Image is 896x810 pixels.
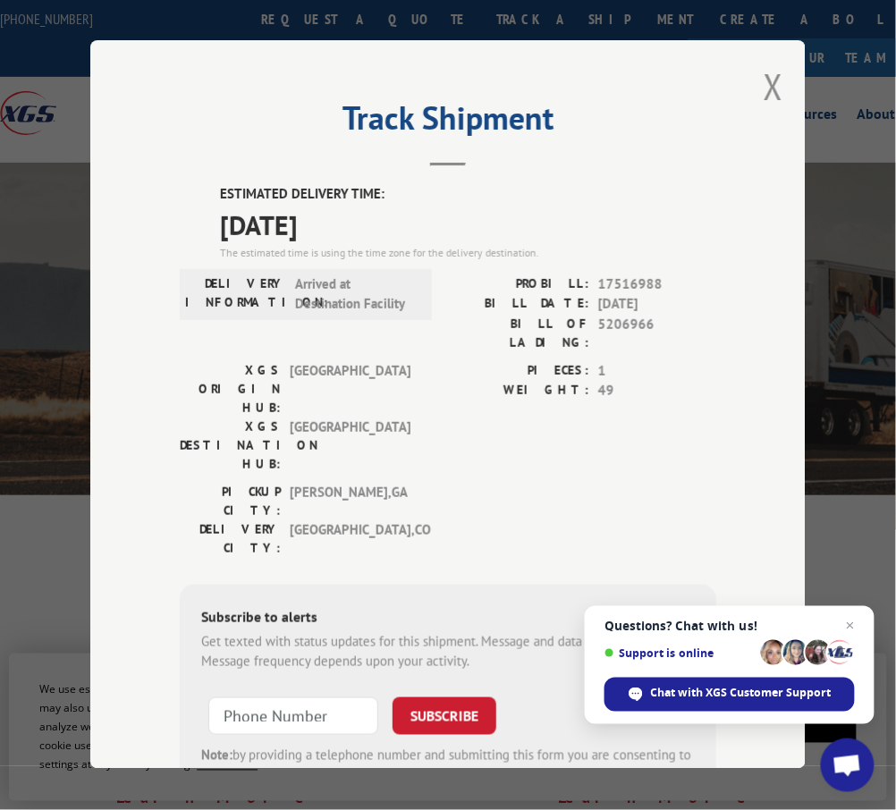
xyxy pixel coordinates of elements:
[448,315,589,352] label: BILL OF LADING:
[180,361,281,418] label: XGS ORIGIN HUB:
[201,632,695,672] div: Get texted with status updates for this shipment. Message and data rates may apply. Message frequ...
[208,697,378,735] input: Phone Number
[604,678,855,712] div: Chat with XGS Customer Support
[220,184,716,205] label: ESTIMATED DELIVERY TIME:
[290,483,410,520] span: [PERSON_NAME] , GA
[840,615,861,637] span: Close chat
[201,606,695,632] div: Subscribe to alerts
[290,418,410,474] span: [GEOGRAPHIC_DATA]
[651,686,832,702] span: Chat with XGS Customer Support
[290,361,410,418] span: [GEOGRAPHIC_DATA]
[393,697,496,735] button: SUBSCRIBE
[180,105,716,139] h2: Track Shipment
[448,361,589,382] label: PIECES:
[764,63,783,110] button: Close modal
[220,245,716,261] div: The estimated time is using the time zone for the delivery destination.
[290,520,410,558] span: [GEOGRAPHIC_DATA] , CO
[598,274,716,295] span: 17516988
[598,294,716,315] span: [DATE]
[598,361,716,382] span: 1
[180,418,281,474] label: XGS DESTINATION HUB:
[201,747,232,764] strong: Note:
[180,520,281,558] label: DELIVERY CITY:
[180,483,281,520] label: PICKUP CITY:
[604,619,855,633] span: Questions? Chat with us!
[598,315,716,352] span: 5206966
[185,274,286,315] label: DELIVERY INFORMATION:
[448,381,589,401] label: WEIGHT:
[448,274,589,295] label: PROBILL:
[220,205,716,245] span: [DATE]
[448,294,589,315] label: BILL DATE:
[598,381,716,401] span: 49
[604,646,755,660] span: Support is online
[201,746,695,806] div: by providing a telephone number and submitting this form you are consenting to be contacted by SM...
[821,738,875,792] div: Open chat
[295,274,416,315] span: Arrived at Destination Facility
